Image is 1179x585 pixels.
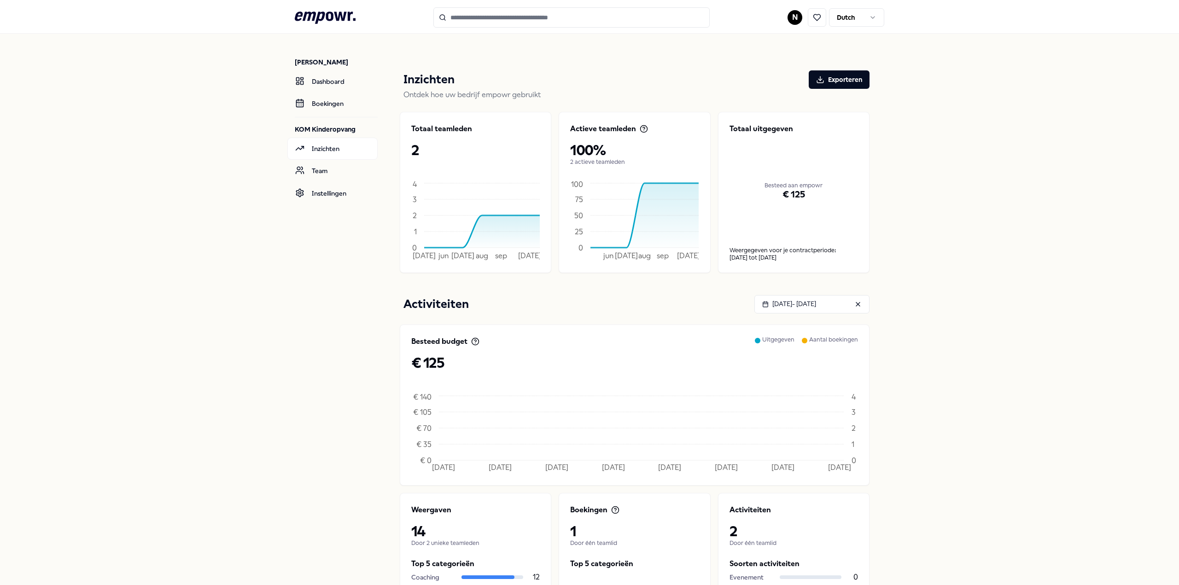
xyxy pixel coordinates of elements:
[570,523,699,539] p: 1
[570,158,699,166] p: 2 actieve teamleden
[403,89,870,101] p: Ontdek hoe uw bedrijf empowr gebruikt
[574,211,583,220] tspan: 50
[578,243,583,252] tspan: 0
[730,558,858,570] p: Soorten activiteiten
[852,456,856,464] tspan: 0
[287,160,378,182] a: Team
[411,123,472,134] p: Totaal teamleden
[403,295,469,313] p: Activiteiten
[762,336,794,354] p: Uitgegeven
[451,251,474,260] tspan: [DATE]
[413,393,432,401] tspan: € 140
[730,145,858,226] div: Besteed aan empowr
[771,463,794,472] tspan: [DATE]
[730,254,858,261] div: [DATE] tot [DATE]
[570,504,607,515] p: Boekingen
[853,571,858,583] p: 0
[433,7,710,28] input: Search for products, categories or subcategories
[809,70,870,89] button: Exporteren
[533,571,540,583] p: 12
[432,463,455,472] tspan: [DATE]
[570,142,699,158] p: 100%
[730,572,774,582] div: Evenement
[638,251,651,260] tspan: aug
[603,251,613,260] tspan: jun
[570,558,699,570] p: Top 5 categorieën
[413,251,436,260] tspan: [DATE]
[287,70,378,93] a: Dashboard
[287,138,378,160] a: Inzichten
[411,336,467,347] p: Besteed budget
[602,463,625,472] tspan: [DATE]
[411,354,858,371] p: € 125
[412,243,417,252] tspan: 0
[420,456,432,464] tspan: € 0
[411,504,451,515] p: Weergaven
[575,195,583,203] tspan: 75
[852,423,856,432] tspan: 2
[575,227,583,236] tspan: 25
[287,182,378,204] a: Instellingen
[828,463,851,472] tspan: [DATE]
[413,180,417,189] tspan: 4
[518,251,541,260] tspan: [DATE]
[571,180,583,189] tspan: 100
[295,125,378,134] p: KOM Kinderopvang
[570,539,699,547] p: Door één teamlid
[762,299,816,309] div: [DATE] - [DATE]
[476,251,488,260] tspan: aug
[411,142,540,158] p: 2
[730,539,858,547] p: Door één teamlid
[414,227,417,236] tspan: 1
[730,523,858,539] p: 2
[413,195,417,203] tspan: 3
[413,407,432,416] tspan: € 105
[730,164,858,226] div: € 125
[411,523,540,539] p: 14
[545,463,568,472] tspan: [DATE]
[416,423,432,432] tspan: € 70
[495,251,507,260] tspan: sep
[657,251,669,260] tspan: sep
[413,211,417,220] tspan: 2
[295,58,378,67] p: [PERSON_NAME]
[730,123,858,134] p: Totaal uitgegeven
[852,440,854,448] tspan: 1
[852,407,856,416] tspan: 3
[403,70,455,89] p: Inzichten
[489,463,512,472] tspan: [DATE]
[570,123,636,134] p: Actieve teamleden
[754,295,870,313] button: [DATE]- [DATE]
[730,247,858,254] p: Weergegeven voor je contractperiode:
[852,393,856,401] tspan: 4
[615,251,638,260] tspan: [DATE]
[287,93,378,115] a: Boekingen
[730,504,771,515] p: Activiteiten
[416,440,432,448] tspan: € 35
[715,463,738,472] tspan: [DATE]
[809,336,858,354] p: Aantal boekingen
[411,558,540,570] p: Top 5 categorieën
[411,572,456,582] div: Coaching
[411,539,540,547] p: Door 2 unieke teamleden
[658,463,681,472] tspan: [DATE]
[438,251,449,260] tspan: jun
[788,10,802,25] button: N
[677,251,700,260] tspan: [DATE]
